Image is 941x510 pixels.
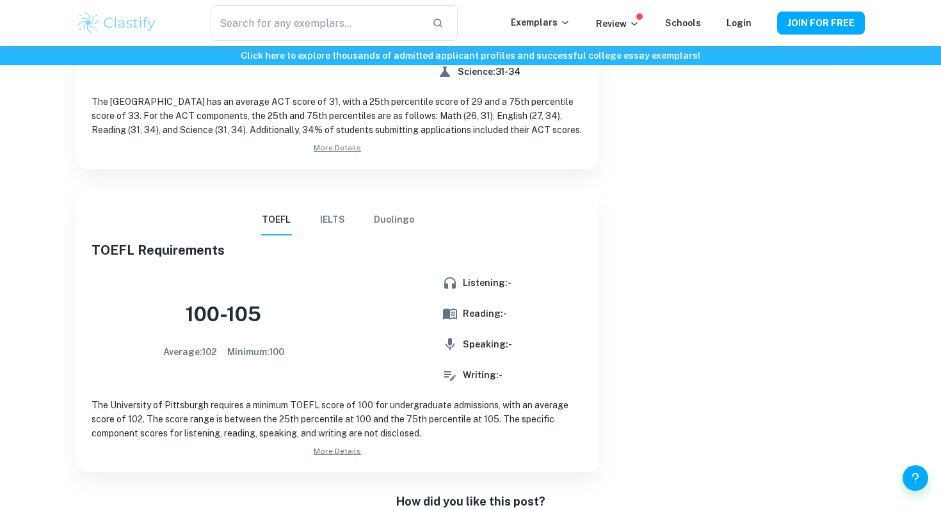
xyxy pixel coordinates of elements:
img: Clastify logo [76,10,157,36]
p: Exemplars [511,15,570,29]
p: Review [596,17,639,31]
h6: Minimum: 100 [227,345,284,359]
h6: Writing: - [463,368,503,382]
h6: Listening: - [463,276,511,290]
h3: 100 - 105 [163,299,284,330]
button: TOEFL [261,205,292,235]
a: Schools [665,18,701,28]
p: The [GEOGRAPHIC_DATA] has an average ACT score of 31, with a 25th percentile score of 29 and a 75... [92,95,583,137]
button: Help and Feedback [903,465,928,491]
h6: Reading: - [463,307,507,321]
p: The University of Pittsburgh requires a minimum TOEFL score of 100 for undergraduate admissions, ... [92,398,583,440]
input: Search for any exemplars... [211,5,422,41]
h6: Speaking: - [463,337,512,351]
h6: Science: 31 - 34 [458,65,520,79]
a: Login [727,18,752,28]
h2: TOEFL Requirements [92,241,583,260]
a: More Details [92,445,583,457]
h6: Average: 102 [163,345,217,359]
button: Duolingo [374,205,414,235]
h6: Click here to explore thousands of admitted applicant profiles and successful college essay exemp... [3,49,938,63]
button: JOIN FOR FREE [777,12,865,35]
a: More Details [92,142,583,154]
button: IELTS [318,205,348,235]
